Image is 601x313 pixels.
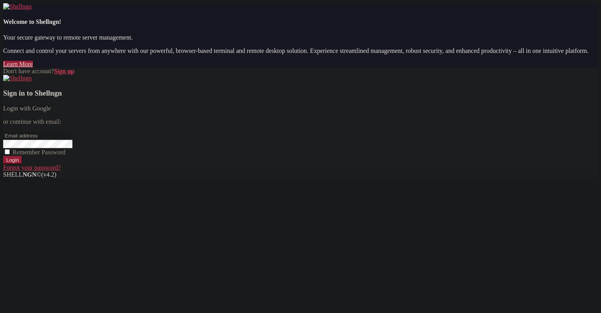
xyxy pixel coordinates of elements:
p: Connect and control your servers from anywhere with our powerful, browser-based terminal and remo... [3,47,598,54]
a: Learn More [3,61,33,67]
b: NGN [23,171,37,178]
a: Sign up [54,68,74,74]
img: Shellngn [3,75,32,82]
span: 4.2.0 [41,171,57,178]
span: Remember Password [13,149,66,156]
h3: Sign in to Shellngn [3,89,598,98]
a: Forgot your password? [3,164,61,171]
div: Don't have account? [3,68,598,75]
input: Login [3,156,22,164]
input: Email address [3,132,72,140]
p: Your secure gateway to remote server management. [3,34,598,41]
a: Login with Google [3,105,51,112]
p: or continue with email: [3,118,598,125]
span: SHELL © [3,171,56,178]
input: Remember Password [5,149,10,154]
h4: Welcome to Shellngn! [3,18,598,25]
img: Shellngn [3,3,32,10]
